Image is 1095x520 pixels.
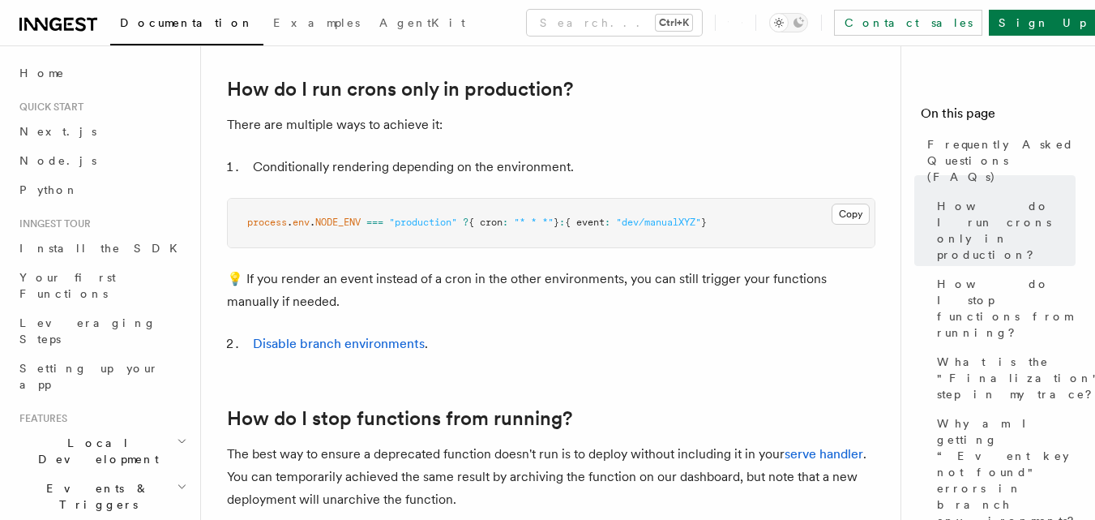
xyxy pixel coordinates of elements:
span: Python [19,183,79,196]
button: Toggle dark mode [769,13,808,32]
span: Quick start [13,101,83,114]
span: { event [565,217,605,228]
button: Local Development [13,428,190,474]
span: Your first Functions [19,271,116,300]
span: : [605,217,610,228]
span: } [554,217,559,228]
a: How do I run crons only in production? [227,78,573,101]
span: Setting up your app [19,362,159,391]
p: There are multiple ways to achieve it: [227,114,875,136]
span: { cron [468,217,503,228]
p: 💡 If you render an event instead of a cron in the other environments, you can still trigger your ... [227,268,875,313]
a: Leveraging Steps [13,308,190,354]
a: Install the SDK [13,234,190,263]
h4: On this page [921,104,1076,130]
span: === [366,217,383,228]
span: Features [13,412,67,425]
span: "production" [389,217,457,228]
a: Your first Functions [13,263,190,308]
kbd: Ctrl+K [656,15,692,31]
span: } [701,217,707,228]
span: Install the SDK [19,242,187,255]
span: How do I run crons only in production? [937,198,1076,263]
span: : [503,217,508,228]
span: Inngest tour [13,217,91,230]
span: How do I stop functions from running? [937,276,1076,341]
a: Setting up your app [13,354,190,399]
span: Home [19,65,65,81]
span: ? [463,217,468,228]
span: env [293,217,310,228]
a: Disable branch environments [253,336,425,351]
a: serve handler [785,446,863,462]
a: Documentation [110,5,263,45]
span: NODE_ENV [315,217,361,228]
button: Copy [832,204,870,225]
a: Examples [263,5,370,44]
button: Events & Triggers [13,474,190,519]
li: Conditionally rendering depending on the environment. [248,156,875,178]
span: Node.js [19,154,96,167]
a: What is the "Finalization" step in my trace? [930,347,1076,409]
a: Next.js [13,117,190,146]
li: . [248,333,875,355]
span: . [287,217,293,228]
a: Python [13,175,190,204]
a: AgentKit [370,5,475,44]
span: Local Development [13,435,177,467]
span: Leveraging Steps [19,316,156,346]
span: Examples [273,16,360,29]
span: process [247,217,287,228]
span: Documentation [120,16,254,29]
a: How do I run crons only in production? [930,191,1076,269]
span: . [310,217,315,228]
a: Contact sales [834,10,982,36]
span: "dev/manualXYZ" [616,217,701,228]
a: How do I stop functions from running? [930,269,1076,347]
span: Events & Triggers [13,480,177,513]
p: The best way to ensure a deprecated function doesn't run is to deploy without including it in you... [227,443,875,511]
button: Search...Ctrl+K [527,10,702,36]
span: : [559,217,565,228]
a: Frequently Asked Questions (FAQs) [921,130,1076,191]
a: Home [13,58,190,88]
span: Next.js [19,125,96,138]
span: Frequently Asked Questions (FAQs) [927,136,1076,185]
a: How do I stop functions from running? [227,407,572,430]
a: Node.js [13,146,190,175]
span: AgentKit [379,16,465,29]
